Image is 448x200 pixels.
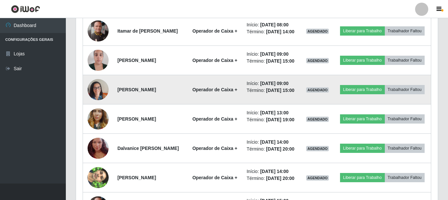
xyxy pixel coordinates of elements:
strong: Itamar de [PERSON_NAME] [118,28,178,34]
time: [DATE] 19:00 [266,117,294,122]
time: [DATE] 14:00 [260,169,288,174]
span: AGENDADO [306,58,329,63]
button: Liberar para Trabalho [340,144,384,153]
button: Trabalhador Faltou [385,114,425,124]
time: [DATE] 09:00 [260,51,288,57]
li: Término: [247,87,297,94]
time: [DATE] 20:00 [266,176,294,181]
img: 1734698175562.jpeg [88,100,109,138]
button: Trabalhador Faltou [385,26,425,36]
li: Término: [247,146,297,153]
li: Término: [247,58,297,65]
time: [DATE] 15:00 [266,58,294,64]
strong: [PERSON_NAME] [118,58,156,63]
time: [DATE] 09:00 [260,81,288,86]
strong: Operador de Caixa + [192,28,237,34]
time: [DATE] 15:00 [266,88,294,93]
button: Trabalhador Faltou [385,85,425,94]
strong: Operador de Caixa + [192,175,237,180]
span: AGENDADO [306,146,329,151]
time: [DATE] 20:00 [266,146,294,152]
span: AGENDADO [306,87,329,93]
img: 1740408489847.jpeg [88,75,109,103]
span: AGENDADO [306,29,329,34]
strong: Operador de Caixa + [192,58,237,63]
span: AGENDADO [306,117,329,122]
li: Início: [247,21,297,28]
button: Trabalhador Faltou [385,173,425,182]
li: Início: [247,109,297,116]
time: [DATE] 14:00 [266,29,294,34]
button: Liberar para Trabalho [340,85,384,94]
strong: [PERSON_NAME] [118,87,156,92]
span: AGENDADO [306,175,329,181]
button: Trabalhador Faltou [385,144,425,153]
li: Início: [247,51,297,58]
strong: Operador de Caixa + [192,116,237,122]
img: 1701705858749.jpeg [88,46,109,74]
img: CoreUI Logo [11,5,40,13]
button: Liberar para Trabalho [340,114,384,124]
li: Término: [247,175,297,182]
button: Liberar para Trabalho [340,173,384,182]
img: 1742861123307.jpeg [88,129,109,167]
strong: Operador de Caixa + [192,87,237,92]
img: 1750971978836.jpeg [88,159,109,196]
li: Início: [247,139,297,146]
button: Trabalhador Faltou [385,56,425,65]
strong: Dalvanice [PERSON_NAME] [118,146,179,151]
time: [DATE] 13:00 [260,110,288,115]
button: Liberar para Trabalho [340,26,384,36]
li: Início: [247,80,297,87]
img: 1745442730986.jpeg [88,20,109,42]
strong: [PERSON_NAME] [118,175,156,180]
strong: [PERSON_NAME] [118,116,156,122]
strong: Operador de Caixa + [192,146,237,151]
time: [DATE] 14:00 [260,139,288,145]
li: Início: [247,168,297,175]
button: Liberar para Trabalho [340,56,384,65]
li: Término: [247,28,297,35]
time: [DATE] 08:00 [260,22,288,27]
li: Término: [247,116,297,123]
